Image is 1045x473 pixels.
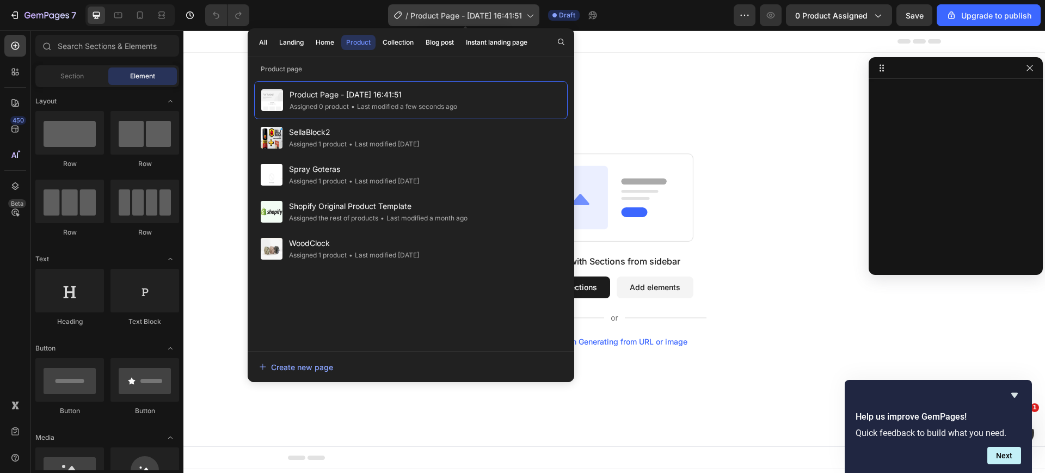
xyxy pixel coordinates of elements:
span: Shopify Original Product Template [289,200,468,213]
div: Collection [383,38,414,47]
span: Toggle open [162,340,179,357]
button: Add sections [352,246,427,268]
span: 0 product assigned [795,10,868,21]
div: Row [110,228,179,237]
div: Heading [35,317,104,327]
div: Last modified [DATE] [347,250,419,261]
button: All [254,35,272,50]
span: Product Page - [DATE] 16:41:51 [290,88,457,101]
span: Text [35,254,49,264]
span: • [349,140,353,148]
p: 7 [71,9,76,22]
span: • [351,102,355,110]
div: 450 [10,116,26,125]
div: Home [316,38,334,47]
span: Element [130,71,155,81]
div: Assigned the rest of products [289,213,378,224]
button: Upgrade to publish [937,4,1041,26]
span: WoodClock [289,237,419,250]
div: Blog post [426,38,454,47]
h2: Help us improve GemPages! [856,410,1021,423]
button: Create new page [259,356,563,378]
button: 0 product assigned [786,4,892,26]
div: Row [35,228,104,237]
div: Instant landing page [466,38,527,47]
span: Save [906,11,924,20]
button: Landing [274,35,309,50]
p: Quick feedback to build what you need. [856,428,1021,438]
div: Create new page [259,361,333,373]
div: Row [110,159,179,169]
span: Toggle open [162,93,179,110]
div: Product [346,38,371,47]
div: Landing [279,38,304,47]
button: Add elements [433,246,510,268]
span: Draft [559,10,575,20]
div: Row [35,159,104,169]
div: Last modified a month ago [378,213,468,224]
div: Undo/Redo [205,4,249,26]
span: Toggle open [162,250,179,268]
span: Spray Goteras [289,163,419,176]
div: Assigned 1 product [289,250,347,261]
div: Start with Sections from sidebar [365,224,497,237]
span: SellaBlock2 [289,126,419,139]
span: Section [60,71,84,81]
span: • [380,214,384,222]
p: Product page [248,64,574,75]
input: Search Sections & Elements [35,35,179,57]
button: Hide survey [1008,389,1021,402]
iframe: Design area [183,30,1045,473]
div: Assigned 1 product [289,176,347,187]
button: Blog post [421,35,459,50]
div: Upgrade to publish [946,10,1031,21]
span: / [405,10,408,21]
div: All [259,38,267,47]
button: Next question [987,447,1021,464]
div: Last modified [DATE] [347,139,419,150]
span: • [349,251,353,259]
span: Layout [35,96,57,106]
button: Home [311,35,339,50]
div: Assigned 0 product [290,101,349,112]
div: Start with Generating from URL or image [358,307,504,316]
button: Instant landing page [461,35,532,50]
div: Last modified a few seconds ago [349,101,457,112]
span: Button [35,343,56,353]
button: Product [341,35,376,50]
span: • [349,177,353,185]
div: Button [110,406,179,416]
div: Help us improve GemPages! [856,389,1021,464]
span: Media [35,433,54,443]
span: Toggle open [162,429,179,446]
button: 7 [4,4,81,26]
span: Product Page - [DATE] 16:41:51 [410,10,522,21]
div: Button [35,406,104,416]
div: Assigned 1 product [289,139,347,150]
button: Save [896,4,932,26]
button: Collection [378,35,419,50]
span: 1 [1030,403,1039,412]
div: Last modified [DATE] [347,176,419,187]
div: Beta [8,199,26,208]
div: Text Block [110,317,179,327]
